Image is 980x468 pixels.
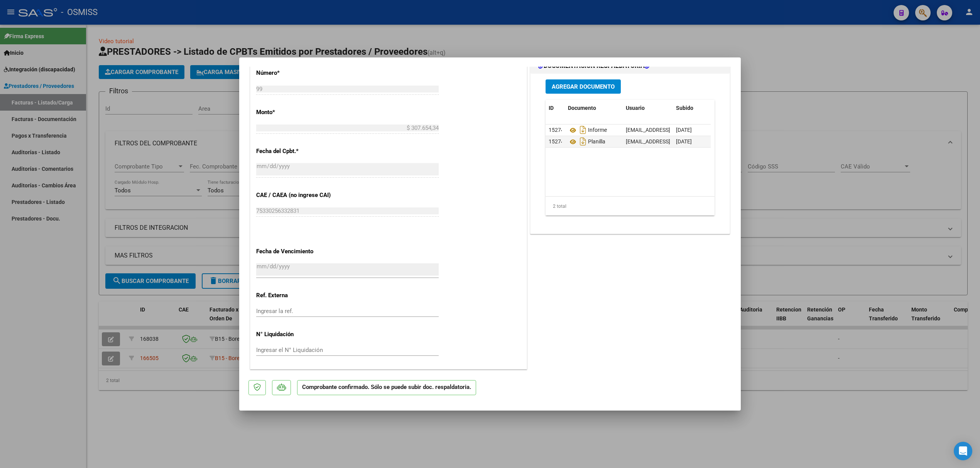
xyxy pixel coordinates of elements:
span: Informe [568,127,607,133]
p: CAE / CAEA (no ingrese CAI) [256,191,336,200]
span: [EMAIL_ADDRESS][DOMAIN_NAME] - [PERSON_NAME] [626,127,757,133]
p: Comprobante confirmado. Sólo se puede subir doc. respaldatoria. [297,380,476,395]
span: Documento [568,105,596,111]
span: 152744 [549,127,567,133]
span: ID [549,105,554,111]
datatable-header-cell: ID [546,100,565,116]
span: Subido [676,105,693,111]
span: Agregar Documento [552,83,615,90]
i: Descargar documento [578,135,588,148]
p: N° Liquidación [256,330,336,339]
span: Planilla [568,139,605,145]
span: [DATE] [676,138,692,145]
p: Ref. Externa [256,291,336,300]
datatable-header-cell: Usuario [623,100,673,116]
p: Monto [256,108,336,117]
div: DOCUMENTACIÓN RESPALDATORIA [531,74,730,234]
span: [EMAIL_ADDRESS][DOMAIN_NAME] - [PERSON_NAME] [626,138,757,145]
datatable-header-cell: Subido [673,100,711,116]
i: Descargar documento [578,124,588,136]
div: 2 total [546,197,715,216]
span: [DATE] [676,127,692,133]
span: 152745 [549,138,567,145]
span: Usuario [626,105,645,111]
p: Número [256,69,336,77]
div: Open Intercom Messenger [954,442,972,460]
p: Fecha del Cpbt. [256,147,336,156]
datatable-header-cell: Documento [565,100,623,116]
button: Agregar Documento [546,79,621,94]
p: Fecha de Vencimiento [256,247,336,256]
